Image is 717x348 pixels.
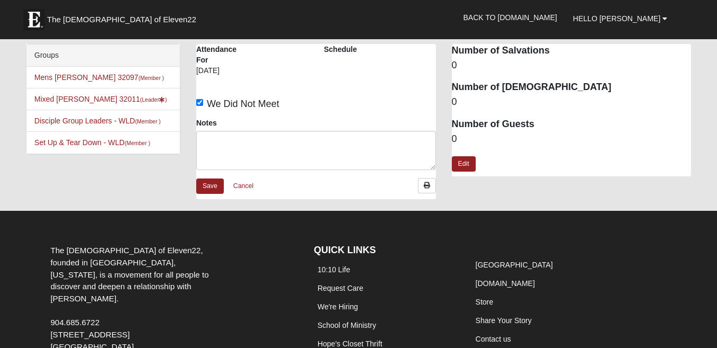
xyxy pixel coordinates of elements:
[196,179,224,194] a: Save
[47,14,196,25] span: The [DEMOGRAPHIC_DATA] of Eleven22
[318,284,363,292] a: Request Care
[196,99,203,106] input: We Did Not Meet
[34,73,164,82] a: Mens [PERSON_NAME] 32097(Member )
[18,4,230,30] a: The [DEMOGRAPHIC_DATA] of Eleven22
[135,118,161,124] small: (Member )
[138,75,164,81] small: (Member )
[573,14,660,23] span: Hello [PERSON_NAME]
[23,9,45,30] img: Eleven22 logo
[452,156,476,172] a: Edit
[324,44,357,55] label: Schedule
[418,178,436,193] a: Print Attendance Roster
[34,95,167,103] a: Mixed [PERSON_NAME] 32011(Leader)
[452,95,692,109] dd: 0
[196,118,217,128] label: Notes
[27,44,180,67] div: Groups
[452,81,692,94] dt: Number of [DEMOGRAPHIC_DATA]
[140,96,167,103] small: (Leader )
[476,316,532,325] a: Share Your Story
[34,138,151,147] a: Set Up & Tear Down - WLD(Member )
[476,279,535,288] a: [DOMAIN_NAME]
[318,302,358,311] a: We're Hiring
[196,44,244,65] label: Attendance For
[196,65,244,83] div: [DATE]
[318,265,351,274] a: 10:10 Life
[565,5,675,32] a: Hello [PERSON_NAME]
[452,132,692,146] dd: 0
[314,245,456,256] h4: QUICK LINKS
[452,118,692,131] dt: Number of Guests
[34,117,161,125] a: Disciple Group Leaders - WLD(Member )
[476,261,553,269] a: [GEOGRAPHIC_DATA]
[476,298,493,306] a: Store
[456,4,565,31] a: Back to [DOMAIN_NAME]
[452,59,692,73] dd: 0
[226,178,260,194] a: Cancel
[452,44,692,58] dt: Number of Salvations
[125,140,150,146] small: (Member )
[207,99,279,109] span: We Did Not Meet
[318,321,376,329] a: School of Ministry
